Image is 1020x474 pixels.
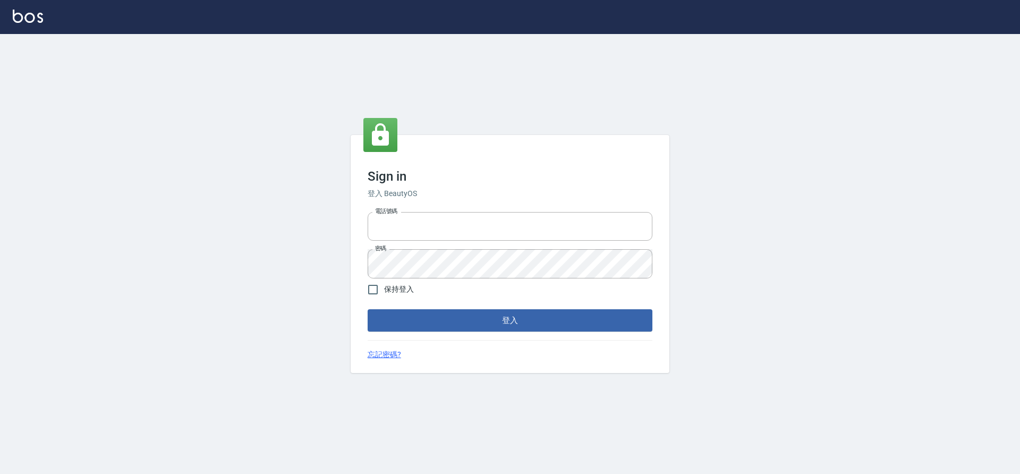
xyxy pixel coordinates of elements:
[368,188,652,199] h6: 登入 BeautyOS
[13,10,43,23] img: Logo
[375,207,397,215] label: 電話號碼
[384,284,414,295] span: 保持登入
[368,349,401,360] a: 忘記密碼?
[368,169,652,184] h3: Sign in
[375,244,386,252] label: 密碼
[368,309,652,332] button: 登入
